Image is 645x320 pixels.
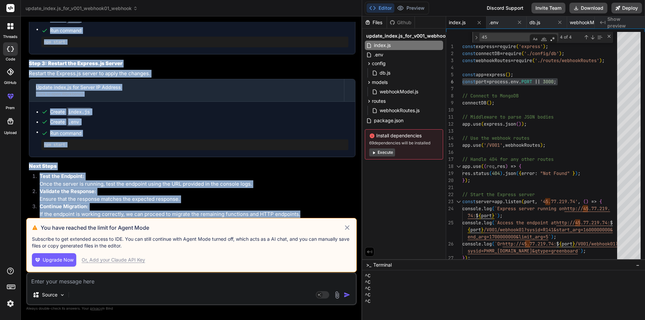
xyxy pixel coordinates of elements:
span: ` [578,248,580,254]
span: 45 [521,241,527,247]
span: models [372,79,388,86]
span: .77.219. [589,205,610,212]
button: Preview [394,3,427,13]
code: index.js [66,107,92,116]
span: Upgrade Now [43,257,74,263]
span: $ [556,241,559,247]
span: . [503,121,505,127]
div: Use Regular Expression (Alt+R) [549,36,556,42]
div: Click to open Workbench [36,91,337,97]
span: { [519,170,521,176]
span: 45 [543,198,548,204]
span: package.json [373,117,404,125]
span: connectDB [476,50,500,56]
span: config [372,60,386,67]
span: { [599,198,602,204]
span: port [562,241,572,247]
div: 4 of 4 [559,33,583,41]
span: . [503,198,505,204]
span: ) [519,121,521,127]
span: , [494,163,497,169]
span: ( [492,205,494,212]
span: webhookRoutes [476,57,511,63]
span: || [535,79,540,85]
label: Upload [4,130,17,136]
div: Match Case (Alt+C) [532,36,539,42]
div: Match Whole Word (Alt+W) [541,36,547,42]
div: 7 [446,85,454,92]
span: ( [486,100,489,106]
span: webhookModel.js [379,88,419,96]
span: env [511,79,519,85]
span: use [473,121,481,127]
span: ) [551,234,554,240]
button: Update index.js for Server IP AddressClick to open Workbench [29,79,344,101]
img: settings [5,298,16,309]
div: Files [362,19,387,26]
span: webhookModel.js [570,19,608,26]
span: db.js [379,69,391,77]
span: ) [508,72,511,78]
span: use [473,163,481,169]
div: 18 [446,163,454,170]
span: . [481,205,484,212]
span: 'express' [519,43,543,49]
span: port [524,198,535,204]
p: Once the server is running, test the endpoint using the URL provided in the console logs. [40,180,355,188]
span: '/V001' [484,142,503,148]
span: .77.219.74: [580,220,610,226]
span: } [492,213,494,219]
span: express [486,72,505,78]
strong: Step 3: Restart the Express.js Server [29,60,123,66]
span: res [497,163,505,169]
div: 8 [446,92,454,99]
code: .env [66,118,81,126]
span: const [462,57,476,63]
div: Discord Support [483,3,527,13]
div: 11 [446,113,454,121]
div: 14 [446,135,454,142]
div: 4 [446,64,454,71]
span: 45 [575,220,580,226]
div: 19 [446,170,454,177]
span: update_index.js_for_v001_webhook01_webhook [366,33,477,39]
span: : [535,170,537,176]
span: index.js [373,41,391,49]
div: 13 [446,128,454,135]
p: Always double-check its answers. Your in Bind [26,305,357,312]
div: Create [50,119,81,125]
span: = [494,43,497,49]
pre: npm start [44,142,346,147]
span: . [470,163,473,169]
span: http:// [556,220,575,226]
span: >_ [366,262,371,268]
button: Download [569,3,607,13]
div: 22 [446,191,454,198]
span: } [572,170,575,176]
span: ; [511,72,513,78]
span: `Access the endpoint at [494,220,556,226]
span: = [486,79,489,85]
strong: Validate the Response: [40,188,96,194]
div: 12 [446,121,454,128]
span: status [473,170,489,176]
div: 20 [446,177,454,184]
span: ; [554,79,556,85]
span: './config/db' [524,50,559,56]
span: ( [532,57,535,63]
div: 27 [446,255,454,262]
span: . [519,79,521,85]
span: ) [489,100,492,106]
div: Next Match (Enter) [590,35,595,40]
span: . [481,220,484,226]
button: Execute [369,148,395,156]
span: ( [505,72,508,78]
span: ( [521,50,524,56]
span: ^C [365,286,371,292]
span: . [481,241,484,247]
span: 45 [583,205,589,212]
span: ^C [365,273,371,279]
span: listen [505,198,521,204]
span: use [473,142,481,148]
span: . [470,170,473,176]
